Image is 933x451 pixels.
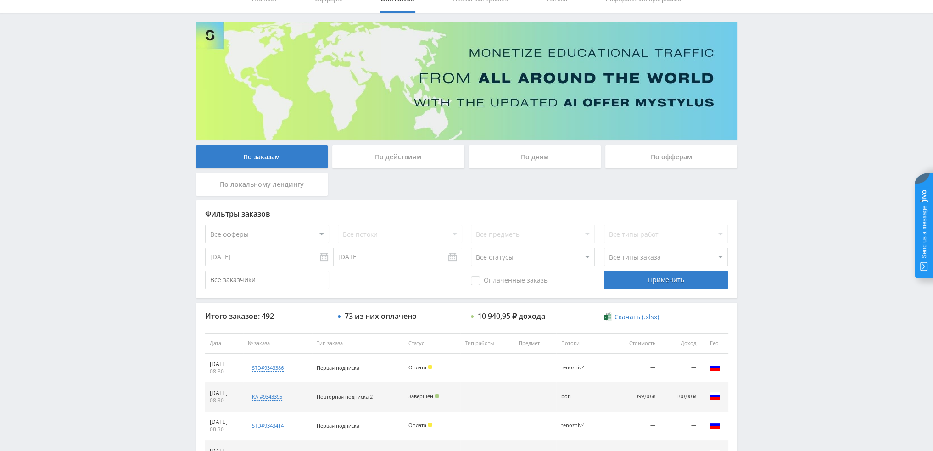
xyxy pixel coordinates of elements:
[435,394,439,398] span: Подтвержден
[196,173,328,196] div: По локальному лендингу
[561,365,602,371] div: tenozhiv4
[196,22,737,140] img: Banner
[610,383,659,412] td: 399,00 ₽
[317,393,373,400] span: Повторная подписка 2
[404,333,460,354] th: Статус
[205,312,329,320] div: Итого заказов: 492
[478,312,545,320] div: 10 940,95 ₽ дохода
[205,210,728,218] div: Фильтры заказов
[210,397,239,404] div: 08:30
[408,422,426,429] span: Оплата
[210,390,239,397] div: [DATE]
[317,422,359,429] span: Первая подписка
[610,354,659,383] td: —
[660,383,701,412] td: 100,00 ₽
[210,361,239,368] div: [DATE]
[210,418,239,426] div: [DATE]
[605,145,737,168] div: По офферам
[709,390,720,401] img: rus.png
[210,426,239,433] div: 08:30
[312,333,404,354] th: Тип заказа
[252,393,282,401] div: kai#9343395
[210,368,239,375] div: 08:30
[205,271,329,289] input: Все заказчики
[660,333,701,354] th: Доход
[408,364,426,371] span: Оплата
[709,362,720,373] img: rus.png
[514,333,557,354] th: Предмет
[561,423,602,429] div: tenozhiv4
[709,419,720,430] img: rus.png
[428,365,432,369] span: Холд
[196,145,328,168] div: По заказам
[561,394,602,400] div: bot1
[660,412,701,440] td: —
[408,393,433,400] span: Завершён
[615,313,659,321] span: Скачать (.xlsx)
[317,364,359,371] span: Первая подписка
[471,276,549,285] span: Оплаченные заказы
[604,271,728,289] div: Применить
[610,412,659,440] td: —
[205,333,243,354] th: Дата
[604,312,612,321] img: xlsx
[610,333,659,354] th: Стоимость
[252,422,284,429] div: std#9343414
[604,312,659,322] a: Скачать (.xlsx)
[701,333,728,354] th: Гео
[428,423,432,427] span: Холд
[556,333,610,354] th: Потоки
[660,354,701,383] td: —
[460,333,514,354] th: Тип работы
[345,312,417,320] div: 73 из них оплачено
[252,364,284,372] div: std#9343386
[243,333,313,354] th: № заказа
[469,145,601,168] div: По дням
[332,145,464,168] div: По действиям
